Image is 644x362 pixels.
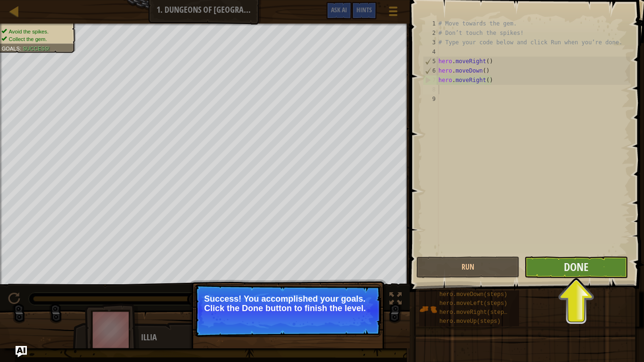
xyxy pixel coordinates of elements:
span: hero.moveUp(steps) [439,318,501,325]
div: 2 [423,28,438,38]
p: Success! You accomplished your goals. Click the Done button to finish the level. [204,294,372,313]
div: 7 [423,75,438,85]
div: 4 [423,47,438,57]
div: 3 [423,38,438,47]
button: Done [524,256,627,278]
li: Collect the gem. [1,35,70,43]
button: Show game menu [381,2,405,24]
span: hero.moveLeft(steps) [439,300,507,307]
span: Avoid the spikes. [9,28,49,34]
span: hero.moveRight(steps) [439,309,511,316]
span: Ask AI [331,5,347,14]
span: Done [564,259,588,274]
button: Ask AI [326,2,352,19]
button: Run [416,256,520,278]
span: hero.moveDown(steps) [439,291,507,298]
button: Ask AI [16,346,27,357]
div: 6 [423,66,438,75]
div: 5 [423,57,438,66]
span: Collect the gem. [9,36,47,42]
li: Avoid the spikes. [1,28,70,35]
div: 9 [423,94,438,104]
span: : [20,45,23,51]
div: 1 [423,19,438,28]
span: Success! [23,45,50,51]
span: Goals [1,45,20,51]
img: portrait.png [419,300,437,318]
div: 8 [423,85,438,94]
span: Hints [356,5,372,14]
